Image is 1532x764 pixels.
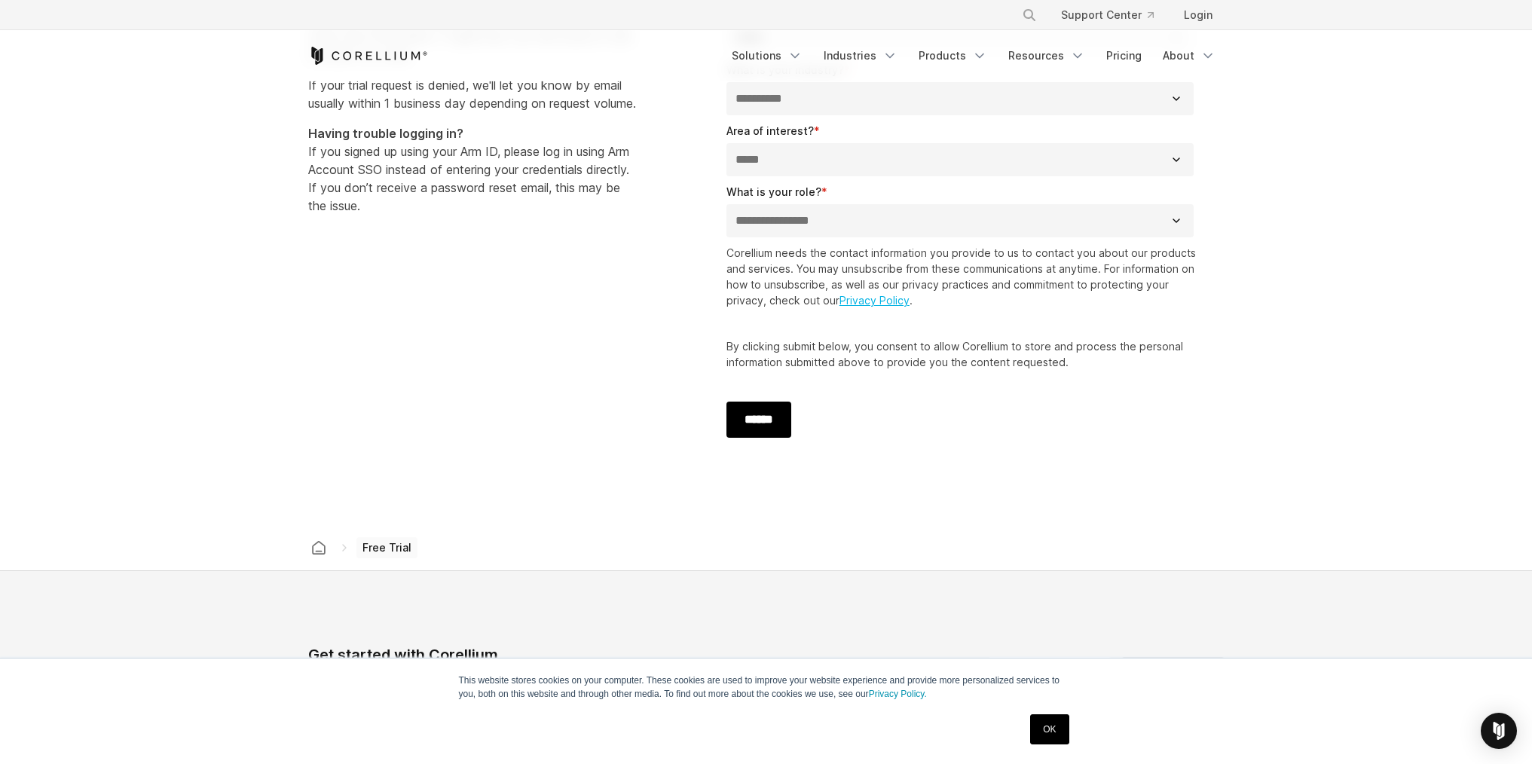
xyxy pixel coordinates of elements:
[726,338,1200,370] p: By clicking submit below, you consent to allow Corellium to store and process the personal inform...
[308,126,629,213] span: If you signed up using your Arm ID, please log in using Arm Account SSO instead of entering your ...
[869,689,927,699] a: Privacy Policy.
[726,124,814,137] span: Area of interest?
[1172,2,1225,29] a: Login
[308,47,428,65] a: Corellium Home
[726,185,821,198] span: What is your role?
[723,42,1225,69] div: Navigation Menu
[1154,42,1225,69] a: About
[308,643,694,666] div: Get started with Corellium
[1097,42,1151,69] a: Pricing
[356,537,417,558] span: Free Trial
[910,42,996,69] a: Products
[726,245,1200,308] p: Corellium needs the contact information you provide to us to contact you about our products and s...
[308,126,463,141] strong: Having trouble logging in?
[723,42,812,69] a: Solutions
[999,42,1094,69] a: Resources
[1004,2,1225,29] div: Navigation Menu
[1481,713,1517,749] div: Open Intercom Messenger
[459,674,1074,701] p: This website stores cookies on your computer. These cookies are used to improve your website expe...
[815,42,907,69] a: Industries
[839,294,910,307] a: Privacy Policy
[1016,2,1043,29] button: Search
[305,537,332,558] a: Corellium home
[1030,714,1069,744] a: OK
[1049,2,1166,29] a: Support Center
[308,78,636,111] span: If your trial request is denied, we'll let you know by email usually within 1 business day depend...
